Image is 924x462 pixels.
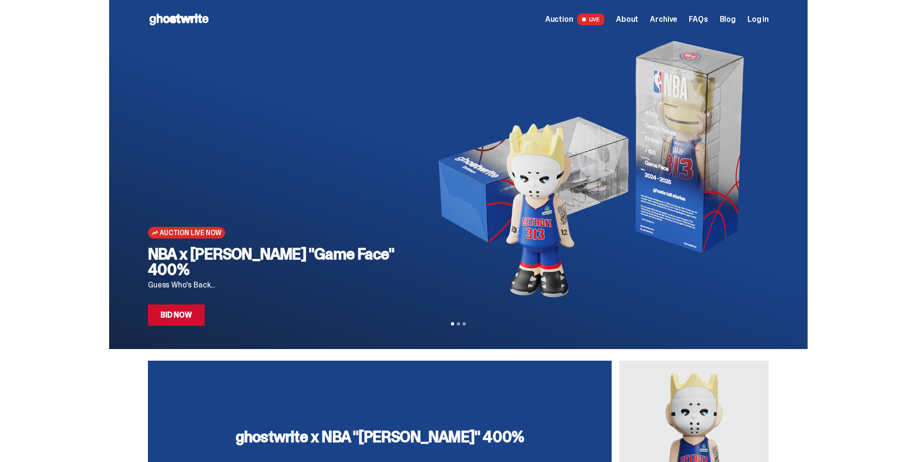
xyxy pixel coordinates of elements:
p: Guess Who's Back... [148,281,406,289]
span: Auction Live Now [160,229,221,237]
img: NBA x Eminem "Game Face" 400% [422,39,753,301]
a: Archive [650,16,677,23]
a: Blog [720,16,736,23]
span: Auction [545,16,573,23]
h3: ghostwrite x NBA "[PERSON_NAME]" 400% [236,429,524,445]
button: View slide 3 [463,322,466,325]
span: LIVE [577,14,605,25]
a: About [616,16,638,23]
h2: NBA x [PERSON_NAME] "Game Face" 400% [148,246,406,277]
a: Bid Now [148,304,205,326]
a: FAQs [689,16,708,23]
a: Auction LIVE [545,14,604,25]
button: View slide 2 [457,322,460,325]
a: Log in [747,16,769,23]
button: View slide 1 [451,322,454,325]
